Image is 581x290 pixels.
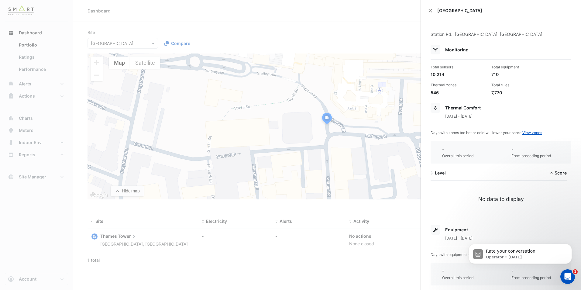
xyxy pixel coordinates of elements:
div: Thermal zones [431,82,486,88]
span: Equipment [445,227,468,232]
div: Total sensors [431,64,486,70]
div: - [442,268,474,274]
span: Days with equipment alerts will lower your score. [431,252,534,257]
button: Close [428,9,432,13]
span: Thermal Comfort [445,105,481,110]
iframe: Intercom live chat [560,269,575,284]
div: Overall this period [442,153,474,159]
span: Monitoring [445,47,469,52]
iframe: Intercom notifications message [459,231,581,274]
div: 710 [491,71,547,78]
div: 7,770 [491,89,547,96]
div: Overall this period [442,275,474,281]
span: [DATE] - [DATE] [445,114,473,119]
div: 546 [431,89,486,96]
span: [GEOGRAPHIC_DATA] [437,7,574,14]
div: From preceding period [511,153,551,159]
span: Days with zones too hot or cold will lower your score. [431,130,542,135]
div: Total equipment [491,64,547,70]
div: 10,214 [431,71,486,78]
div: - [511,146,551,152]
div: Total rules [491,82,547,88]
div: Station Rd., [GEOGRAPHIC_DATA], [GEOGRAPHIC_DATA] [431,31,571,45]
div: From preceding period [511,275,551,281]
div: No data to display [431,195,571,203]
span: Score [555,170,567,175]
span: [DATE] - [DATE] [445,236,473,240]
span: 1 [573,269,578,274]
a: View zones [522,130,542,135]
div: - [442,146,474,152]
span: Level [435,170,446,175]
